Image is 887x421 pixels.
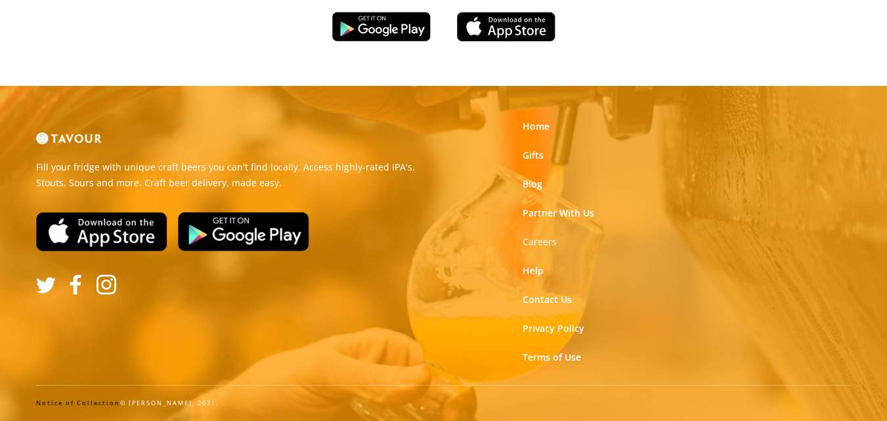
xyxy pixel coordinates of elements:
[36,399,120,407] a: Notice of Collection
[523,235,557,249] a: Careers
[523,293,572,306] a: Contact Us
[523,235,557,248] strong: Careers
[523,322,584,335] a: Privacy Policy
[523,120,550,133] a: Home
[523,178,542,191] a: Blog
[36,159,434,191] p: Fill your fridge with unique craft beers you can't find locally. Access highly-rated IPA's, Stout...
[36,399,851,408] div: © [PERSON_NAME], 2021.
[523,149,544,162] a: Gifts
[523,264,544,277] a: Help
[523,207,594,220] a: Partner With Us
[523,351,581,364] a: Terms of Use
